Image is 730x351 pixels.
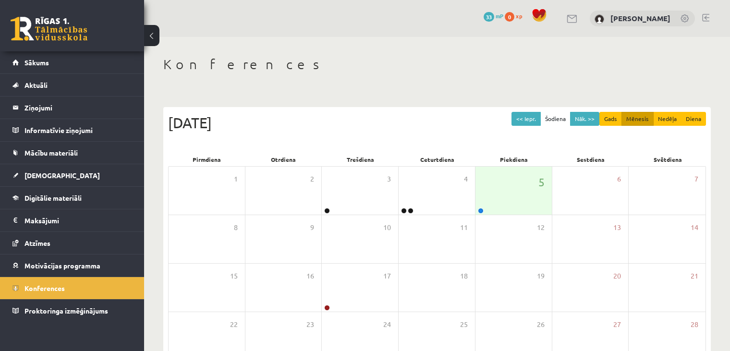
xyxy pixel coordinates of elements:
a: Aktuāli [12,74,132,96]
span: 6 [617,174,621,184]
a: Informatīvie ziņojumi [12,119,132,141]
span: 7 [694,174,698,184]
span: 15 [230,271,238,281]
span: Aktuāli [24,81,48,89]
span: 0 [505,12,514,22]
a: [PERSON_NAME] [610,13,670,23]
span: 26 [537,319,545,330]
span: Mācību materiāli [24,148,78,157]
span: 18 [460,271,468,281]
span: Konferences [24,284,65,292]
span: 3 [387,174,391,184]
span: 10 [383,222,391,233]
span: 2 [310,174,314,184]
button: << Iepr. [511,112,541,126]
span: 17 [383,271,391,281]
a: Mācību materiāli [12,142,132,164]
legend: Informatīvie ziņojumi [24,119,132,141]
div: Otrdiena [245,153,322,166]
span: 5 [538,174,545,190]
a: Konferences [12,277,132,299]
a: Rīgas 1. Tālmācības vidusskola [11,17,87,41]
span: 16 [306,271,314,281]
a: Ziņojumi [12,97,132,119]
div: Pirmdiena [168,153,245,166]
button: Mēnesis [621,112,654,126]
a: [DEMOGRAPHIC_DATA] [12,164,132,186]
span: 1 [234,174,238,184]
div: Sestdiena [552,153,629,166]
div: Trešdiena [322,153,399,166]
span: 23 [306,319,314,330]
a: Atzīmes [12,232,132,254]
span: Proktoringa izmēģinājums [24,306,108,315]
span: 11 [460,222,468,233]
legend: Ziņojumi [24,97,132,119]
a: Proktoringa izmēģinājums [12,300,132,322]
h1: Konferences [163,56,711,73]
span: xp [516,12,522,20]
span: 12 [537,222,545,233]
span: 19 [537,271,545,281]
span: 4 [464,174,468,184]
span: 25 [460,319,468,330]
span: 33 [484,12,494,22]
span: 21 [691,271,698,281]
a: 0 xp [505,12,527,20]
a: 33 mP [484,12,503,20]
span: mP [496,12,503,20]
div: Svētdiena [629,153,706,166]
button: Nāk. >> [570,112,599,126]
button: Šodiena [540,112,571,126]
span: 24 [383,319,391,330]
span: 13 [613,222,621,233]
span: Sākums [24,58,49,67]
legend: Maksājumi [24,209,132,231]
button: Nedēļa [653,112,681,126]
div: Piekdiena [475,153,552,166]
span: 28 [691,319,698,330]
span: 9 [310,222,314,233]
span: 14 [691,222,698,233]
span: Atzīmes [24,239,50,247]
button: Gads [599,112,622,126]
a: Motivācijas programma [12,254,132,277]
span: Digitālie materiāli [24,194,82,202]
span: 27 [613,319,621,330]
a: Sākums [12,51,132,73]
span: 20 [613,271,621,281]
div: [DATE] [168,112,706,133]
img: Sabīne Vorza [595,14,604,24]
a: Digitālie materiāli [12,187,132,209]
span: 8 [234,222,238,233]
span: 22 [230,319,238,330]
a: Maksājumi [12,209,132,231]
span: Motivācijas programma [24,261,100,270]
div: Ceturtdiena [399,153,475,166]
span: [DEMOGRAPHIC_DATA] [24,171,100,180]
button: Diena [681,112,706,126]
